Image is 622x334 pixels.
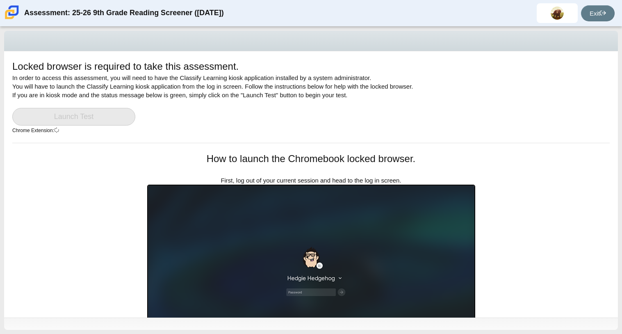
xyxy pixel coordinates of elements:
div: Assessment: 25-26 9th Grade Reading Screener ([DATE]) [24,3,224,23]
img: elaiyah.hair.BYonOH [551,7,564,20]
h1: How to launch the Chromebook locked browser. [147,152,475,166]
h1: Locked browser is required to take this assessment. [12,59,239,73]
a: Exit [581,5,615,21]
a: Launch Test [12,108,135,126]
a: Carmen School of Science & Technology [3,15,21,22]
small: Chrome Extension: [12,128,59,133]
img: Carmen School of Science & Technology [3,4,21,21]
div: In order to access this assessment, you will need to have the Classify Learning kiosk application... [12,59,610,143]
